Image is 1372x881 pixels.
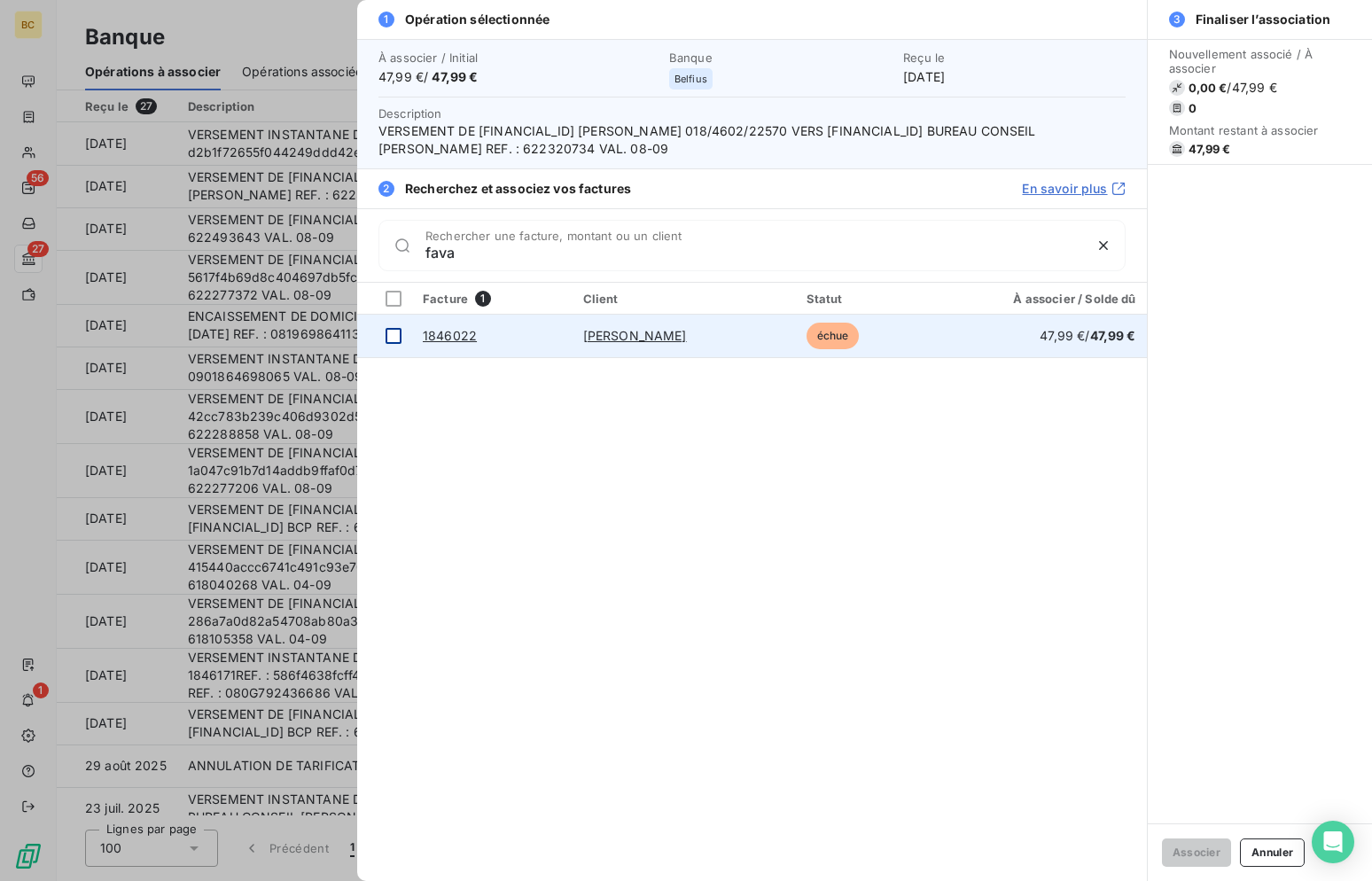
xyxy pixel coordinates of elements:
a: En savoir plus [1022,180,1125,198]
span: Montant restant à associer [1169,123,1351,137]
span: Banque [669,51,893,65]
div: Open Intercom Messenger [1312,821,1354,863]
span: Nouvellement associé / À associer [1169,47,1351,75]
span: Opération sélectionnée [405,11,550,28]
span: 47,99 € [1090,328,1136,343]
div: À associer / Solde dû [955,292,1136,306]
span: À associer / Initial [378,51,659,65]
span: Description [378,106,442,121]
a: [PERSON_NAME] [583,328,687,343]
span: 2 [378,181,394,197]
span: 47,99 € [1189,142,1231,156]
span: VERSEMENT DE [FINANCIAL_ID] [PERSON_NAME] 018/4602/22570 VERS [FINANCIAL_ID] BUREAU CONSEIL [PERS... [378,122,1126,158]
span: 47,99 € / [378,68,659,86]
span: échue [807,323,860,349]
span: 47,99 € [432,69,478,84]
span: Recherchez et associez vos factures [405,180,631,198]
span: 3 [1169,12,1185,27]
span: 1 [378,12,394,27]
div: [DATE] [903,51,1125,86]
span: Belfius [674,74,707,84]
span: 1 [475,291,491,307]
span: 47,99 € / [1040,328,1135,343]
span: Finaliser l’association [1196,11,1330,28]
button: Annuler [1240,838,1305,867]
span: Reçu le [903,51,1125,65]
a: 1846022 [423,328,477,343]
span: 0,00 € [1189,81,1228,95]
input: placeholder [425,244,1082,261]
button: Associer [1162,838,1232,867]
span: / 47,99 € [1227,79,1276,97]
div: Statut [807,292,934,306]
div: Facture [423,291,562,307]
span: 0 [1189,101,1197,115]
div: Client [583,292,785,306]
